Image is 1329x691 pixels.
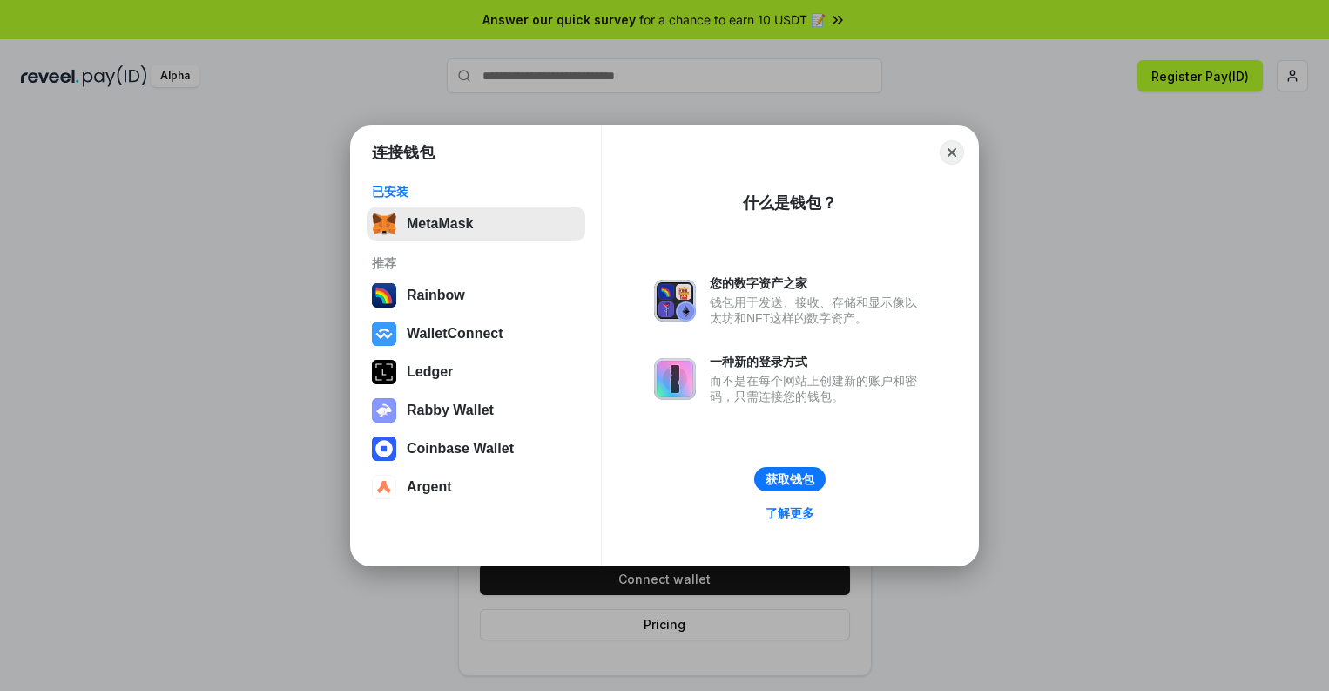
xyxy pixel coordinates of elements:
img: svg+xml,%3Csvg%20fill%3D%22none%22%20height%3D%2233%22%20viewBox%3D%220%200%2035%2033%22%20width%... [372,212,396,236]
button: 获取钱包 [754,467,826,491]
div: 钱包用于发送、接收、存储和显示像以太坊和NFT这样的数字资产。 [710,295,926,326]
div: Coinbase Wallet [407,441,514,457]
div: Rabby Wallet [407,403,494,418]
img: svg+xml,%3Csvg%20xmlns%3D%22http%3A%2F%2Fwww.w3.org%2F2000%2Fsvg%22%20fill%3D%22none%22%20viewBox... [654,358,696,400]
div: MetaMask [407,216,473,232]
button: Argent [367,470,585,505]
img: svg+xml,%3Csvg%20xmlns%3D%22http%3A%2F%2Fwww.w3.org%2F2000%2Fsvg%22%20fill%3D%22none%22%20viewBox... [654,280,696,322]
div: Ledger [407,364,453,380]
div: 而不是在每个网站上创建新的账户和密码，只需连接您的钱包。 [710,373,926,404]
button: MetaMask [367,207,585,241]
div: Argent [407,479,452,495]
img: svg+xml,%3Csvg%20width%3D%2228%22%20height%3D%2228%22%20viewBox%3D%220%200%2028%2028%22%20fill%3D... [372,475,396,499]
div: 一种新的登录方式 [710,354,926,369]
img: svg+xml,%3Csvg%20width%3D%2228%22%20height%3D%2228%22%20viewBox%3D%220%200%2028%2028%22%20fill%3D... [372,322,396,346]
button: WalletConnect [367,316,585,351]
div: Rainbow [407,288,465,303]
div: WalletConnect [407,326,503,342]
button: Ledger [367,355,585,390]
div: 什么是钱包？ [743,193,837,213]
div: 推荐 [372,255,580,271]
button: Coinbase Wallet [367,431,585,466]
button: Close [940,140,964,165]
a: 了解更多 [755,502,825,525]
img: svg+xml,%3Csvg%20xmlns%3D%22http%3A%2F%2Fwww.w3.org%2F2000%2Fsvg%22%20fill%3D%22none%22%20viewBox... [372,398,396,423]
button: Rainbow [367,278,585,313]
div: 您的数字资产之家 [710,275,926,291]
h1: 连接钱包 [372,142,435,163]
div: 已安装 [372,184,580,200]
img: svg+xml,%3Csvg%20width%3D%22120%22%20height%3D%22120%22%20viewBox%3D%220%200%20120%20120%22%20fil... [372,283,396,308]
div: 了解更多 [766,505,814,521]
button: Rabby Wallet [367,393,585,428]
div: 获取钱包 [766,471,814,487]
img: svg+xml,%3Csvg%20width%3D%2228%22%20height%3D%2228%22%20viewBox%3D%220%200%2028%2028%22%20fill%3D... [372,437,396,461]
img: svg+xml,%3Csvg%20xmlns%3D%22http%3A%2F%2Fwww.w3.org%2F2000%2Fsvg%22%20width%3D%2228%22%20height%3... [372,360,396,384]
